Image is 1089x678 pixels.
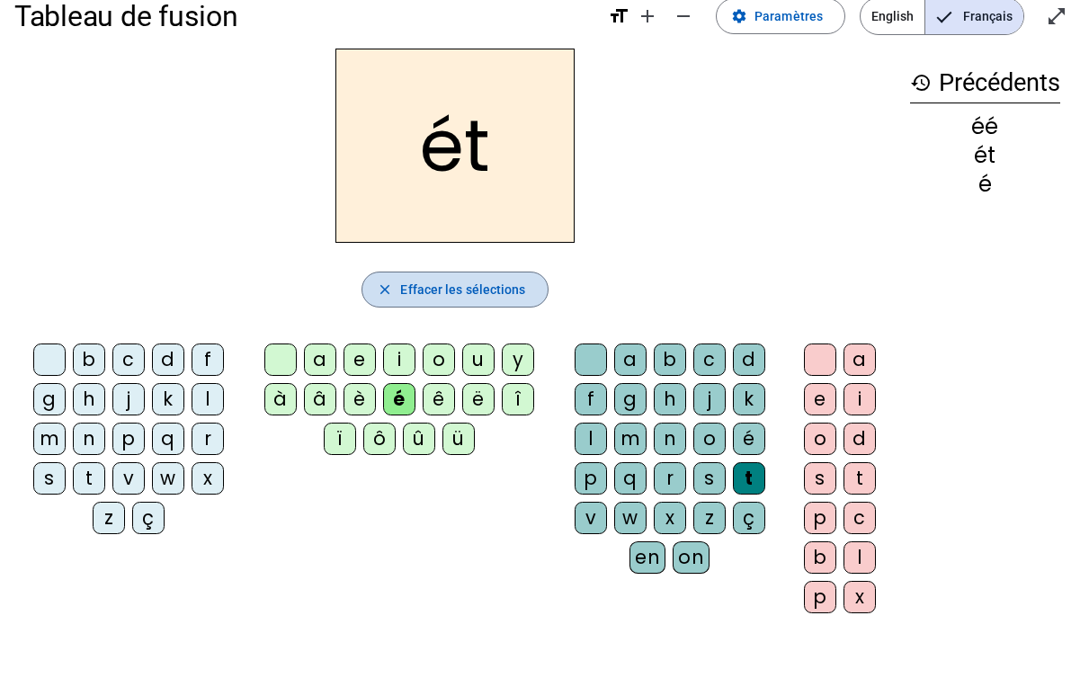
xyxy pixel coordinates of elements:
div: w [152,462,184,495]
div: g [33,383,66,415]
div: c [112,343,145,376]
div: h [73,383,105,415]
mat-icon: open_in_full [1046,5,1067,27]
div: j [693,383,726,415]
div: ü [442,423,475,455]
div: b [654,343,686,376]
div: d [844,423,876,455]
div: s [693,462,726,495]
div: i [844,383,876,415]
div: c [844,502,876,534]
div: e [344,343,376,376]
div: û [403,423,435,455]
mat-icon: format_size [608,5,629,27]
div: é [910,174,1060,195]
div: z [93,502,125,534]
div: j [112,383,145,415]
div: p [575,462,607,495]
div: l [844,541,876,574]
div: e [804,383,836,415]
div: à [264,383,297,415]
div: t [733,462,765,495]
div: x [192,462,224,495]
div: i [383,343,415,376]
button: Effacer les sélections [362,272,548,308]
div: n [73,423,105,455]
div: v [575,502,607,534]
h2: ét [335,49,575,243]
div: l [575,423,607,455]
div: h [654,383,686,415]
div: f [575,383,607,415]
div: x [654,502,686,534]
div: w [614,502,647,534]
div: c [693,343,726,376]
div: a [614,343,647,376]
div: o [693,423,726,455]
div: f [192,343,224,376]
div: p [804,502,836,534]
div: u [462,343,495,376]
mat-icon: settings [731,8,747,24]
div: ét [910,145,1060,166]
div: é [383,383,415,415]
div: a [844,343,876,376]
div: z [693,502,726,534]
div: î [502,383,534,415]
div: ï [324,423,356,455]
mat-icon: history [910,72,932,94]
div: n [654,423,686,455]
div: l [192,383,224,415]
div: k [152,383,184,415]
div: p [112,423,145,455]
div: b [73,343,105,376]
div: ô [363,423,396,455]
div: é [733,423,765,455]
div: d [733,343,765,376]
mat-icon: add [637,5,658,27]
div: s [804,462,836,495]
div: t [844,462,876,495]
div: r [654,462,686,495]
div: en [629,541,665,574]
div: q [614,462,647,495]
div: q [152,423,184,455]
mat-icon: close [377,281,393,298]
div: è [344,383,376,415]
div: on [673,541,710,574]
div: a [304,343,336,376]
div: â [304,383,336,415]
div: éé [910,116,1060,138]
div: m [614,423,647,455]
div: r [192,423,224,455]
div: b [804,541,836,574]
div: x [844,581,876,613]
div: ç [733,502,765,534]
div: k [733,383,765,415]
div: ê [423,383,455,415]
mat-icon: remove [673,5,694,27]
h3: Précédents [910,63,1060,103]
div: t [73,462,105,495]
span: Paramètres [754,5,823,27]
div: d [152,343,184,376]
div: ç [132,502,165,534]
div: ë [462,383,495,415]
div: o [804,423,836,455]
div: s [33,462,66,495]
div: p [804,581,836,613]
div: g [614,383,647,415]
div: y [502,343,534,376]
div: m [33,423,66,455]
span: Effacer les sélections [400,279,525,300]
div: v [112,462,145,495]
div: o [423,343,455,376]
